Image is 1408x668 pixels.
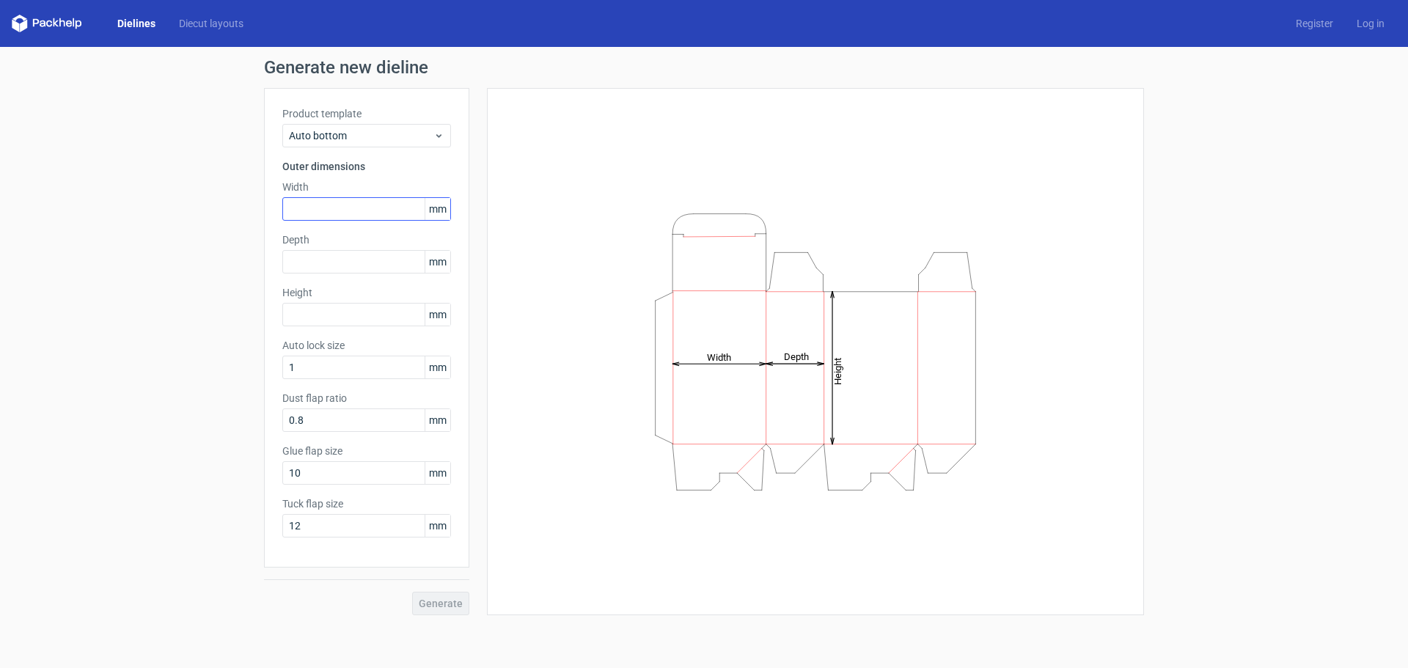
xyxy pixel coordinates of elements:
[425,462,450,484] span: mm
[707,351,731,362] tspan: Width
[282,180,451,194] label: Width
[282,444,451,458] label: Glue flap size
[425,251,450,273] span: mm
[282,106,451,121] label: Product template
[1284,16,1345,31] a: Register
[832,357,843,384] tspan: Height
[289,128,433,143] span: Auto bottom
[425,409,450,431] span: mm
[282,159,451,174] h3: Outer dimensions
[784,351,809,362] tspan: Depth
[282,338,451,353] label: Auto lock size
[167,16,255,31] a: Diecut layouts
[106,16,167,31] a: Dielines
[425,356,450,378] span: mm
[425,198,450,220] span: mm
[282,232,451,247] label: Depth
[282,285,451,300] label: Height
[425,515,450,537] span: mm
[282,496,451,511] label: Tuck flap size
[425,304,450,326] span: mm
[264,59,1144,76] h1: Generate new dieline
[1345,16,1396,31] a: Log in
[282,391,451,405] label: Dust flap ratio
